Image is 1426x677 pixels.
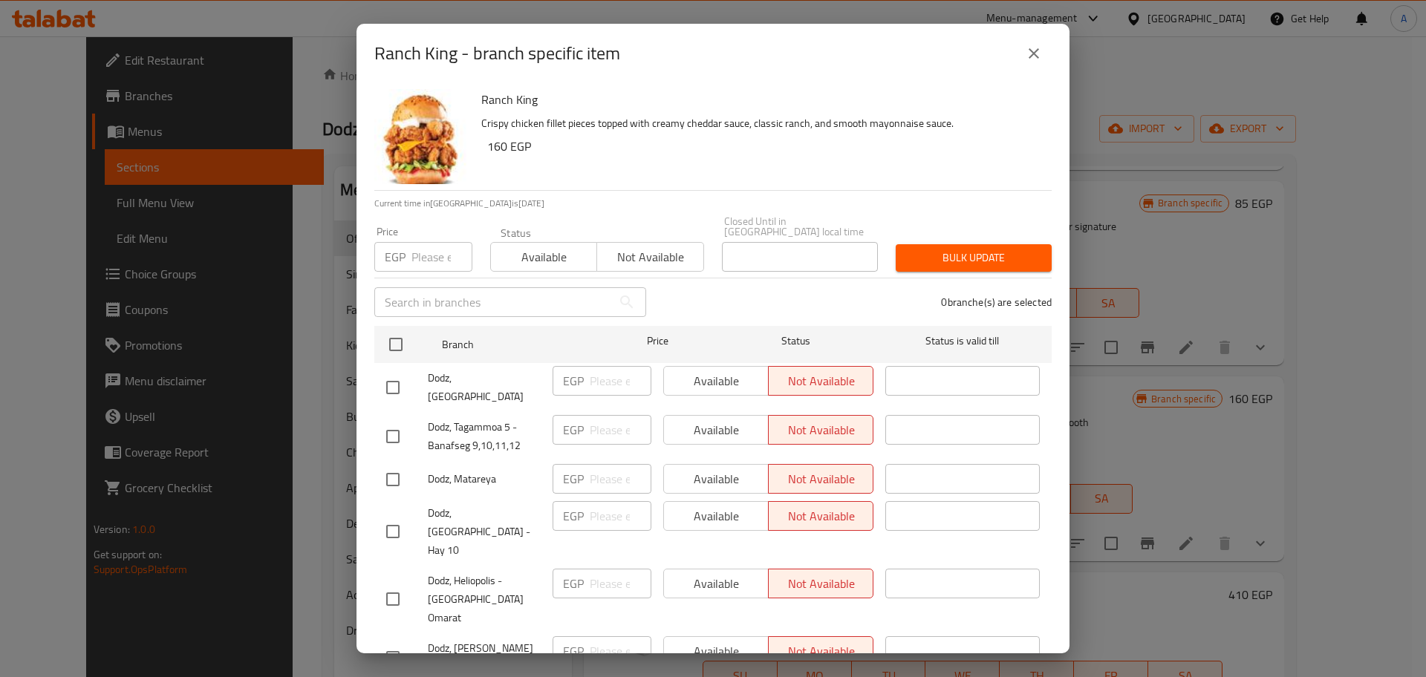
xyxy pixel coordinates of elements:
[590,464,651,494] input: Please enter price
[428,418,541,455] span: Dodz, Tagammoa 5 - Banafseg 9,10,11,12
[374,42,620,65] h2: Ranch King - branch specific item
[590,415,651,445] input: Please enter price
[941,295,1052,310] p: 0 branche(s) are selected
[374,89,469,184] img: Ranch King
[1016,36,1052,71] button: close
[596,242,703,272] button: Not available
[563,372,584,390] p: EGP
[497,246,591,268] span: Available
[563,507,584,525] p: EGP
[885,332,1040,350] span: Status is valid till
[428,470,541,488] span: Dodz, Matareya
[563,470,584,488] p: EGP
[374,287,612,317] input: Search in branches
[563,642,584,660] p: EGP
[428,369,541,406] span: Dodz, [GEOGRAPHIC_DATA]
[442,336,596,354] span: Branch
[908,249,1040,267] span: Bulk update
[428,572,541,627] span: Dodz, Heliopolis - [GEOGRAPHIC_DATA] Omarat
[719,332,873,350] span: Status
[563,575,584,592] p: EGP
[374,197,1052,210] p: Current time in [GEOGRAPHIC_DATA] is [DATE]
[490,242,597,272] button: Available
[411,242,472,272] input: Please enter price
[487,136,1040,157] h6: 160 EGP
[428,639,541,676] span: Dodz, [PERSON_NAME] 4 - 5 - 6 - 7
[385,248,406,266] p: EGP
[590,569,651,598] input: Please enter price
[896,244,1052,272] button: Bulk update
[590,366,651,396] input: Please enter price
[481,114,1040,133] p: Crispy chicken fillet pieces topped with creamy cheddar sauce, classic ranch, and smooth mayonnai...
[481,89,1040,110] h6: Ranch King
[603,246,697,268] span: Not available
[590,636,651,666] input: Please enter price
[608,332,707,350] span: Price
[563,421,584,439] p: EGP
[590,501,651,531] input: Please enter price
[428,504,541,560] span: Dodz, [GEOGRAPHIC_DATA] - Hay 10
